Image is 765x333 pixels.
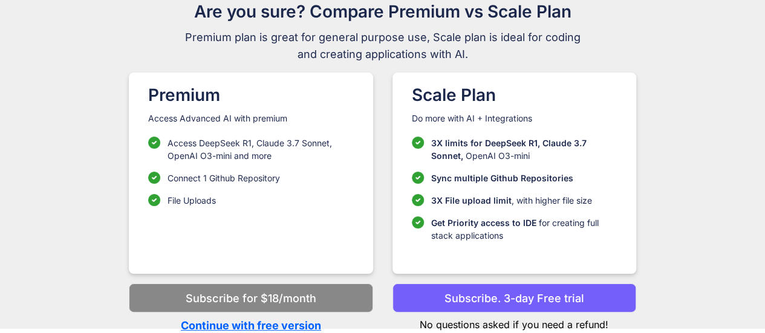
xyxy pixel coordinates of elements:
img: checklist [412,137,424,149]
p: File Uploads [168,194,216,207]
img: checklist [412,172,424,184]
p: Subscribe. 3-day Free trial [444,290,584,306]
img: checklist [148,137,160,149]
span: 3X File upload limit [431,195,512,205]
p: Access Advanced AI with premium [148,112,353,124]
button: Subscribe. 3-day Free trial [392,283,636,312]
h1: Scale Plan [412,82,617,108]
span: Get Priority access to IDE [431,218,536,228]
p: for creating full stack applications [431,216,617,242]
button: Subscribe for $18/month [129,283,373,312]
p: Sync multiple Github Repositories [431,172,573,184]
p: Do more with AI + Integrations [412,112,617,124]
h1: Premium [148,82,353,108]
img: checklist [412,194,424,206]
p: No questions asked if you need a refund! [392,312,636,332]
span: Premium plan is great for general purpose use, Scale plan is ideal for coding and creating applic... [180,29,586,63]
p: , with higher file size [431,194,592,207]
img: checklist [412,216,424,228]
p: Connect 1 Github Repository [168,172,280,184]
span: 3X limits for DeepSeek R1, Claude 3.7 Sonnet, [431,138,587,161]
p: Subscribe for $18/month [186,290,316,306]
img: checklist [148,194,160,206]
p: OpenAI O3-mini [431,137,617,162]
img: checklist [148,172,160,184]
p: Access DeepSeek R1, Claude 3.7 Sonnet, OpenAI O3-mini and more [168,137,353,162]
